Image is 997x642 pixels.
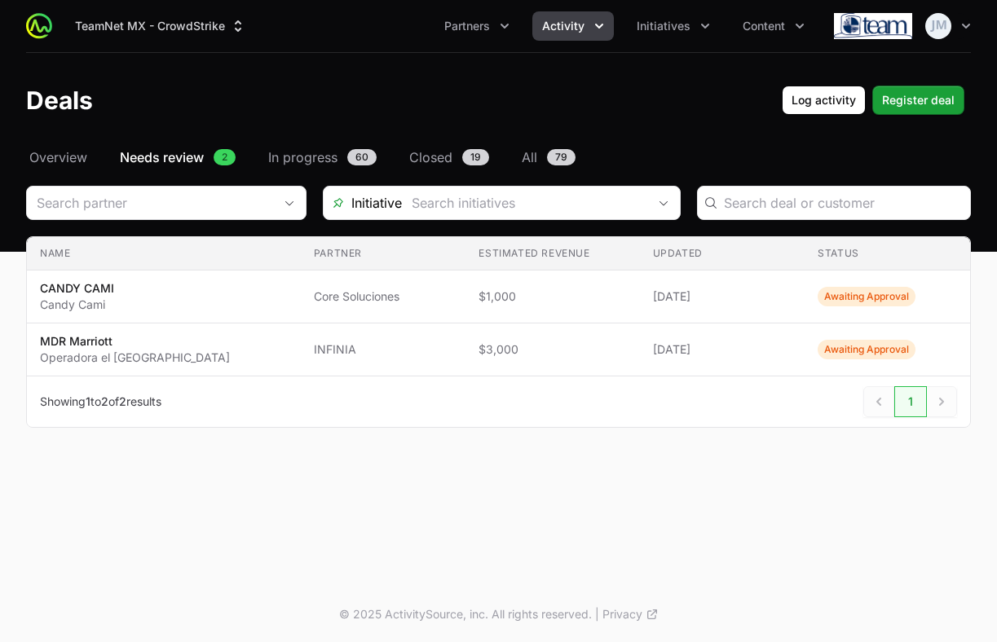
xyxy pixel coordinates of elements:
a: All79 [518,147,579,167]
span: All [522,147,537,167]
img: Juan Manuel Zuleta [925,13,951,39]
div: Initiatives menu [627,11,720,41]
img: TeamNet MX [834,10,912,42]
div: Open [273,187,306,219]
input: Search deal or customer [724,193,960,213]
button: Content [733,11,814,41]
span: 2 [101,394,108,408]
a: In progress60 [265,147,380,167]
div: Activity menu [532,11,614,41]
th: Name [27,237,301,270]
th: Partner [301,237,466,270]
span: 79 [547,149,576,165]
span: 60 [347,149,377,165]
span: Content [743,18,785,34]
h1: Deals [26,86,93,115]
div: Partners menu [435,11,519,41]
span: Initiative [324,193,402,213]
span: [DATE] [653,288,792,305]
a: Closed19 [406,147,492,167]
button: Register deal [872,86,964,115]
button: TeamNet MX - CrowdStrike [65,11,256,41]
span: Initiatives [637,18,690,34]
p: Operadora el [GEOGRAPHIC_DATA] [40,350,230,366]
span: Register deal [882,90,955,110]
a: Privacy [602,606,659,622]
nav: Deals navigation [26,147,971,167]
span: In progress [268,147,337,167]
span: INFINIA [314,341,453,358]
span: 19 [462,149,489,165]
span: Core Soluciones [314,288,453,305]
button: Activity [532,11,614,41]
div: Supplier switch menu [65,11,256,41]
span: 1 [894,386,927,417]
span: 1 [86,394,90,408]
input: Search partner [27,187,273,219]
span: Log activity [792,90,856,110]
img: ActivitySource [26,13,52,39]
span: 2 [119,394,126,408]
th: Updated [640,237,805,270]
span: | [595,606,599,622]
button: Log activity [782,86,866,115]
span: [DATE] [653,341,792,358]
div: Primary actions [782,86,964,115]
p: © 2025 ActivitySource, inc. All rights reserved. [339,606,592,622]
div: Open [647,187,680,219]
input: Search initiatives [402,187,648,219]
span: Activity [542,18,585,34]
span: Overview [29,147,87,167]
span: 2 [214,149,236,165]
button: Initiatives [627,11,720,41]
th: Status [805,237,970,270]
span: Partners [444,18,490,34]
p: Candy Cami [40,297,114,313]
div: Main navigation [52,11,814,41]
span: $1,000 [479,288,626,305]
div: Content menu [733,11,814,41]
p: CANDY CAMI [40,280,114,297]
button: Partners [435,11,519,41]
a: Needs review2 [117,147,239,167]
p: Showing to of results [40,394,161,410]
a: Overview [26,147,90,167]
span: $3,000 [479,341,626,358]
span: Closed [409,147,452,167]
section: Deals Filters [26,186,971,428]
th: Estimated revenue [465,237,639,270]
p: MDR Marriott [40,333,230,350]
span: Needs review [120,147,204,167]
